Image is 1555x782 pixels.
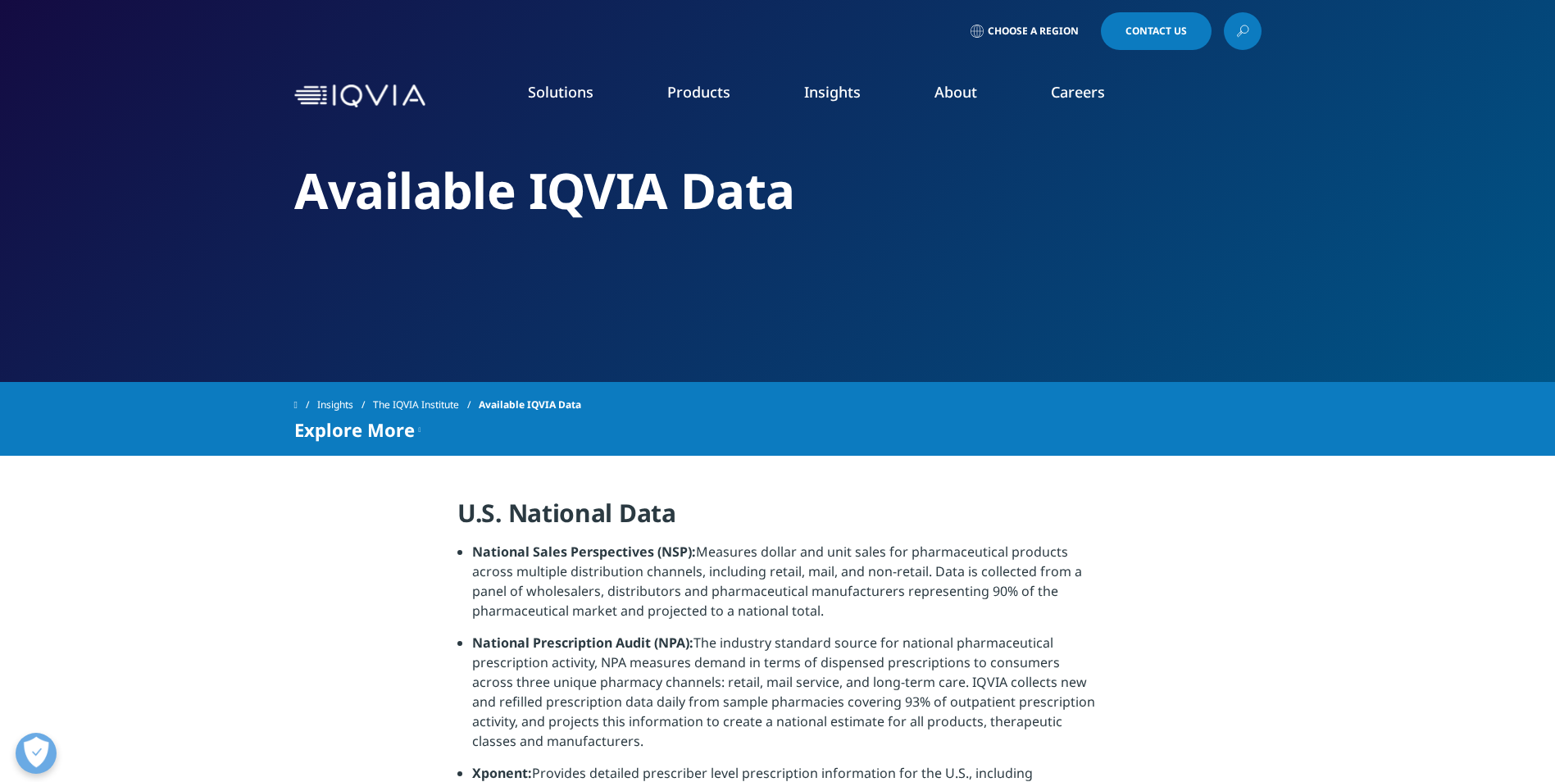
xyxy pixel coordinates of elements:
[1125,26,1187,36] span: Contact Us
[432,57,1262,134] nav: Primary
[317,390,373,420] a: Insights
[472,542,1098,633] li: Measures dollar and unit sales for pharmaceutical products across multiple distribution channels,...
[1051,82,1105,102] a: Careers
[988,25,1079,38] span: Choose a Region
[294,160,1262,221] h2: Available IQVIA Data
[528,82,593,102] a: Solutions
[472,633,1098,763] li: The industry standard source for national pharmaceutical prescription activity, NPA measures dema...
[472,634,693,652] strong: National Prescription Audit (NPA):
[472,543,696,561] strong: National Sales Perspectives (NSP):
[472,764,532,782] strong: Xponent:
[294,420,415,439] span: Explore More
[16,733,57,774] button: Open Preferences
[373,390,479,420] a: The IQVIA Institute
[457,497,1098,542] h4: U.S. National Data
[804,82,861,102] a: Insights
[1101,12,1212,50] a: Contact Us
[294,84,425,108] img: IQVIA Healthcare Information Technology and Pharma Clinical Research Company
[934,82,977,102] a: About
[479,390,581,420] span: Available IQVIA Data
[667,82,730,102] a: Products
